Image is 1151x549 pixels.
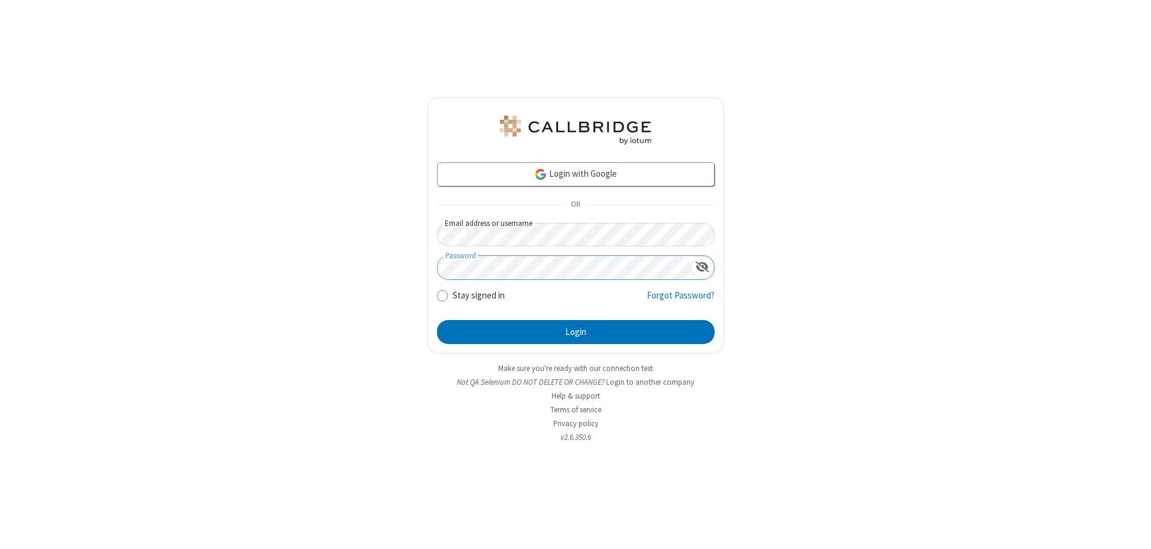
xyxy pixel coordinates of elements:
a: Help & support [552,391,600,401]
a: Forgot Password? [647,289,715,312]
input: Password [438,256,691,279]
a: Make sure you're ready with our connection test [498,363,653,373]
li: v2.6.350.6 [427,432,724,443]
img: QA Selenium DO NOT DELETE OR CHANGE [498,116,653,144]
a: Login with Google [437,162,715,186]
input: Email address or username [437,223,715,246]
span: OR [566,197,585,213]
img: google-icon.png [534,168,547,181]
button: Login [437,320,715,344]
label: Stay signed in [453,289,505,303]
li: Not QA Selenium DO NOT DELETE OR CHANGE? [427,376,724,388]
a: Terms of service [550,405,601,415]
div: Show password [691,256,714,278]
a: Privacy policy [553,418,598,429]
button: Login to another company [606,376,694,388]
